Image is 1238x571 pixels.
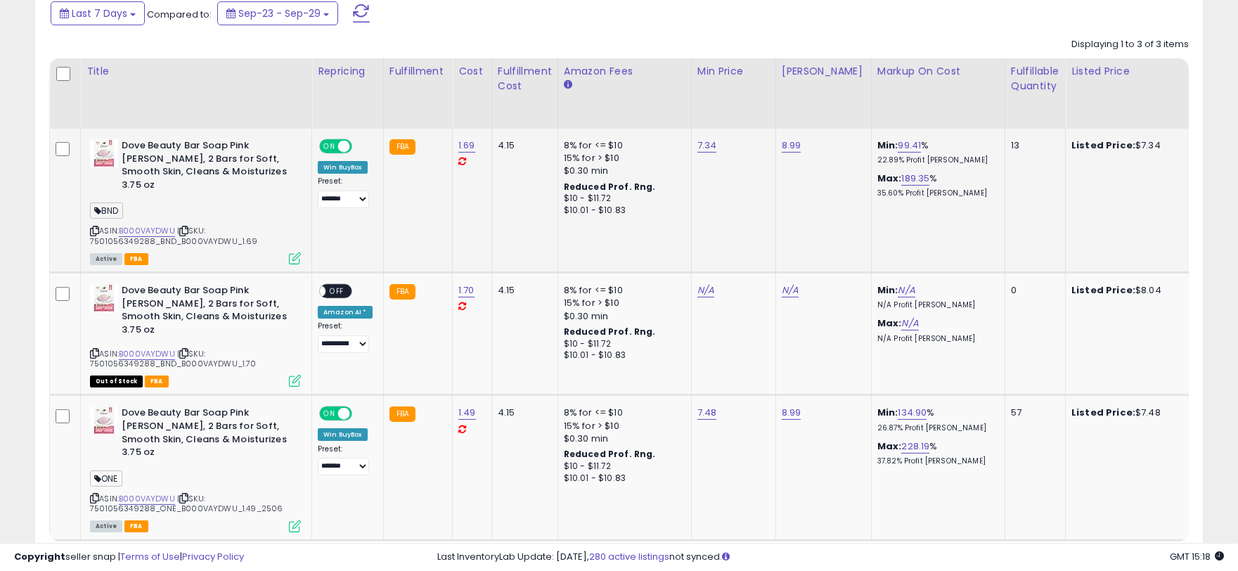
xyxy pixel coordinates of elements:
span: | SKU: 7501056349288_BND_B000VAYDWU_1.69 [90,225,258,246]
span: FBA [124,253,148,265]
a: N/A [782,283,799,297]
small: Amazon Fees. [564,79,572,91]
div: 4.15 [498,139,547,152]
div: % [877,406,994,432]
span: 2025-10-7 15:18 GMT [1170,550,1224,563]
div: Preset: [318,321,373,353]
b: Reduced Prof. Rng. [564,326,656,338]
div: ASIN: [90,139,301,263]
div: Title [86,64,306,79]
a: 1.69 [458,139,475,153]
div: $7.48 [1071,406,1188,419]
a: 8.99 [782,406,801,420]
div: % [877,172,994,198]
span: ON [321,408,338,420]
span: OFF [350,141,373,153]
div: Min Price [697,64,770,79]
div: Fulfillment [389,64,446,79]
div: $0.30 min [564,310,681,323]
b: Max: [877,172,902,185]
a: Privacy Policy [182,550,244,563]
p: 26.87% Profit [PERSON_NAME] [877,423,994,433]
a: B000VAYDWU [119,348,175,360]
div: $10.01 - $10.83 [564,349,681,361]
span: OFF [350,408,373,420]
div: Preset: [318,444,373,476]
div: Preset: [318,177,373,208]
div: Markup on Cost [877,64,999,79]
div: $8.04 [1071,284,1188,297]
span: FBA [145,376,169,387]
p: N/A Profit [PERSON_NAME] [877,300,994,310]
div: 15% for > $10 [564,420,681,432]
div: 0 [1011,284,1055,297]
div: 4.15 [498,284,547,297]
b: Dove Beauty Bar Soap Pink [PERSON_NAME], 2 Bars for Soft, Smooth Skin, Cleans & Moisturizes 3.75 oz [122,284,292,340]
th: The percentage added to the cost of goods (COGS) that forms the calculator for Min & Max prices. [871,58,1005,129]
div: 57 [1011,406,1055,419]
div: 15% for > $10 [564,297,681,309]
p: 37.82% Profit [PERSON_NAME] [877,456,994,466]
a: 99.41 [898,139,921,153]
button: Last 7 Days [51,1,145,25]
a: 7.48 [697,406,717,420]
a: B000VAYDWU [119,493,175,505]
a: 280 active listings [589,550,669,563]
div: 8% for <= $10 [564,284,681,297]
span: All listings currently available for purchase on Amazon [90,520,122,532]
span: Compared to: [147,8,212,21]
b: Reduced Prof. Rng. [564,448,656,460]
p: 22.89% Profit [PERSON_NAME] [877,155,994,165]
a: N/A [898,283,915,297]
img: 61nxZZFE+4L._SL40_.jpg [90,406,118,435]
div: $7.34 [1071,139,1188,152]
b: Min: [877,283,898,297]
b: Listed Price: [1071,139,1135,152]
a: 189.35 [901,172,929,186]
div: $10 - $11.72 [564,338,681,350]
div: Win BuyBox [318,428,368,441]
span: FBA [124,520,148,532]
div: $10.01 - $10.83 [564,473,681,485]
div: ASIN: [90,284,301,385]
a: 228.19 [901,440,929,454]
span: ONE [90,470,122,487]
div: Repricing [318,64,378,79]
span: OFF [325,285,348,297]
b: Min: [877,406,898,419]
span: Last 7 Days [72,6,127,20]
img: 61nxZZFE+4L._SL40_.jpg [90,139,118,167]
small: FBA [389,284,415,300]
span: Sep-23 - Sep-29 [238,6,321,20]
b: Dove Beauty Bar Soap Pink [PERSON_NAME], 2 Bars for Soft, Smooth Skin, Cleans & Moisturizes 3.75 oz [122,139,292,195]
div: $10 - $11.72 [564,461,681,473]
b: Dove Beauty Bar Soap Pink [PERSON_NAME], 2 Bars for Soft, Smooth Skin, Cleans & Moisturizes 3.75 oz [122,406,292,462]
a: Terms of Use [120,550,180,563]
b: Max: [877,316,902,330]
div: Listed Price [1071,64,1193,79]
div: seller snap | | [14,551,244,564]
small: FBA [389,406,415,422]
a: B000VAYDWU [119,225,175,237]
div: % [877,440,994,466]
span: BND [90,203,123,219]
p: N/A Profit [PERSON_NAME] [877,334,994,344]
div: Fulfillment Cost [498,64,552,94]
div: $10 - $11.72 [564,193,681,205]
button: Sep-23 - Sep-29 [217,1,338,25]
div: Cost [458,64,486,79]
small: FBA [389,139,415,155]
b: Max: [877,440,902,453]
span: | SKU: 7501056349288_ONE_B000VAYDWU_1.49_2506 [90,493,283,514]
div: % [877,139,994,165]
b: Min: [877,139,898,152]
div: $10.01 - $10.83 [564,205,681,217]
span: ON [321,141,338,153]
div: Amazon AI * [318,306,373,319]
div: Amazon Fees [564,64,685,79]
div: $0.30 min [564,432,681,445]
a: N/A [901,316,918,331]
div: 13 [1011,139,1055,152]
div: Win BuyBox [318,161,368,174]
div: 4.15 [498,406,547,419]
